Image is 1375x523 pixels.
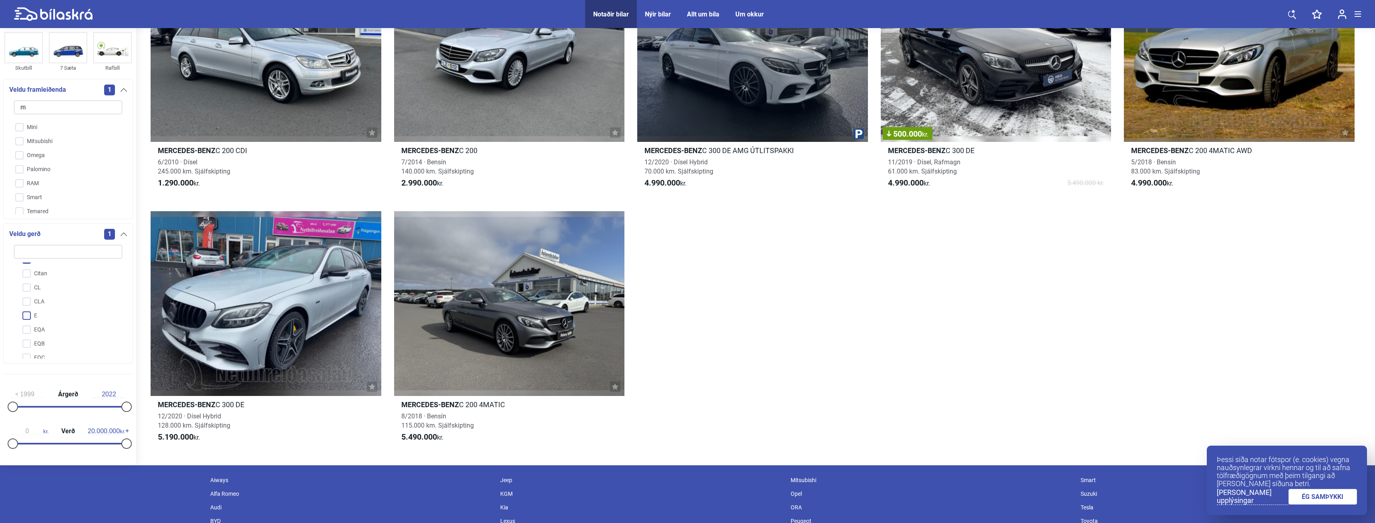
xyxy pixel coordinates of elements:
[922,131,928,138] span: kr.
[9,228,40,240] span: Veldu gerð
[854,129,864,139] img: parking.png
[496,473,787,487] div: Jeep
[56,465,80,471] span: Akstur
[1131,178,1173,188] span: kr.
[645,10,671,18] a: Nýir bílar
[1131,158,1200,175] span: 5/2018 · Bensín 83.000 km. Sjálfskipting
[85,464,125,472] span: km.
[93,63,132,73] div: Rafbíll
[496,487,787,501] div: KGM
[401,432,443,442] span: kr.
[1077,487,1367,501] div: Suzuki
[158,158,230,175] span: 6/2010 · Dísel 245.000 km. Sjálfskipting
[401,412,474,429] span: 8/2018 · Bensín 115.000 km. Sjálfskipting
[401,158,474,175] span: 7/2014 · Bensín 140.000 km. Sjálfskipting
[11,464,52,472] span: km.
[1131,178,1167,188] b: 4.990.000
[158,400,215,409] b: Mercedes-Benz
[158,432,200,442] span: kr.
[644,178,680,188] b: 4.990.000
[104,228,115,239] span: 1
[151,400,381,409] h2: C 300 DE
[644,158,713,175] span: 12/2020 · Dísel Hybrid 70.000 km. Sjálfskipting
[49,63,87,73] div: 7 Sæta
[644,178,686,188] span: kr.
[206,473,497,487] div: Aiways
[687,10,719,18] a: Allt um bíla
[151,146,381,155] h2: C 200 CDI
[887,130,928,138] span: 500.000
[888,178,924,188] b: 4.990.000
[1288,489,1357,505] a: ÉG SAMÞYKKI
[1067,178,1104,188] span: 5.490.000 kr.
[496,501,787,514] div: Kia
[158,146,215,155] b: Mercedes-Benz
[394,211,625,449] a: Mercedes-BenzC 200 4MATIC8/2018 · Bensín115.000 km. Sjálfskipting5.490.000kr.
[104,84,115,95] span: 1
[888,146,946,155] b: Mercedes-Benz
[401,146,459,155] b: Mercedes-Benz
[401,178,437,188] b: 2.990.000
[11,428,48,435] span: kr.
[637,146,868,155] h2: C 300 DE AMG ÚTLITSPAKKI
[1077,501,1367,514] div: Tesla
[401,178,443,188] span: kr.
[394,146,625,155] h2: C 200
[735,10,764,18] a: Um okkur
[787,473,1077,487] div: Mitsubishi
[401,400,459,409] b: Mercedes-Benz
[206,487,497,501] div: Alfa Romeo
[593,10,629,18] a: Notaðir bílar
[787,501,1077,514] div: ORA
[9,84,66,95] span: Veldu framleiðenda
[1338,9,1347,19] img: user-login.svg
[1217,489,1288,505] a: [PERSON_NAME] upplýsingar
[59,428,77,434] span: Verð
[881,146,1111,155] h2: C 300 DE
[1131,146,1189,155] b: Mercedes-Benz
[158,178,200,188] span: kr.
[1077,473,1367,487] div: Smart
[158,178,193,188] b: 1.290.000
[56,391,80,398] span: Árgerð
[206,501,497,514] div: Audi
[787,487,1077,501] div: Opel
[4,63,43,73] div: Skutbíll
[158,432,193,442] b: 5.190.000
[158,412,230,429] span: 12/2020 · Dísel Hybrid 128.000 km. Sjálfskipting
[888,158,960,175] span: 11/2019 · Dísel, Rafmagn 61.000 km. Sjálfskipting
[88,428,125,435] span: kr.
[401,432,437,442] b: 5.490.000
[1217,456,1357,488] p: Þessi síða notar fótspor (e. cookies) vegna nauðsynlegrar virkni hennar og til að safna tölfræðig...
[644,146,702,155] b: Mercedes-Benz
[888,178,930,188] span: kr.
[394,400,625,409] h2: C 200 4MATIC
[151,211,381,449] a: Mercedes-BenzC 300 DE12/2020 · Dísel Hybrid128.000 km. Sjálfskipting5.190.000kr.
[1124,146,1355,155] h2: C 200 4MATIC AWD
